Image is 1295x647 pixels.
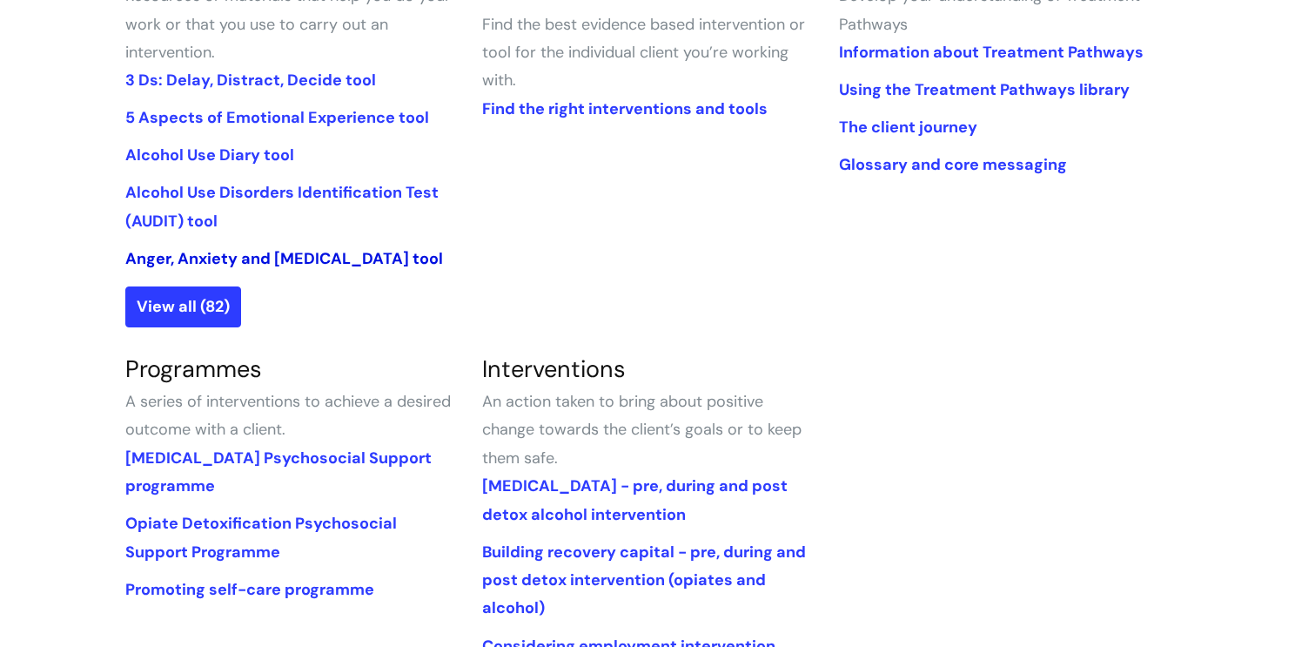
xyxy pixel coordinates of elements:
a: Find the right interventions and tools [482,98,768,119]
a: View all (82) [125,286,241,327]
span: A series of interventions to achieve a desired outcome with a client. [125,391,451,440]
a: Promoting self-care programme [125,579,374,600]
a: 5 Aspects of Emotional Experience tool [125,107,429,128]
a: Anger, Anxiety and [MEDICAL_DATA] tool [125,248,443,269]
a: The client journey [839,117,977,138]
span: An action taken to bring about positive change towards the client’s goals or to keep them safe. [482,391,802,468]
a: Glossary and core messaging [839,154,1067,175]
span: Find the best evidence based intervention or tool for the individual client you’re working with. [482,14,805,91]
a: [MEDICAL_DATA] - pre, during and post detox alcohol intervention [482,475,788,524]
a: Building recovery capital - pre, during and post detox intervention (opiates and alcohol) [482,542,806,619]
a: 3 Ds: Delay, Distract, Decide tool [125,70,376,91]
a: Programmes [125,354,262,384]
a: Interventions [482,354,626,384]
a: [MEDICAL_DATA] Psychosocial Support programme [125,448,432,496]
a: Information about Treatment Pathways [839,42,1144,63]
a: Alcohol Use Disorders Identification Test (AUDIT) tool [125,182,439,231]
a: Using the Treatment Pathways library [839,79,1130,100]
a: Alcohol Use Diary tool [125,145,294,165]
a: Opiate Detoxification Psychosocial Support Programme [125,513,397,562]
